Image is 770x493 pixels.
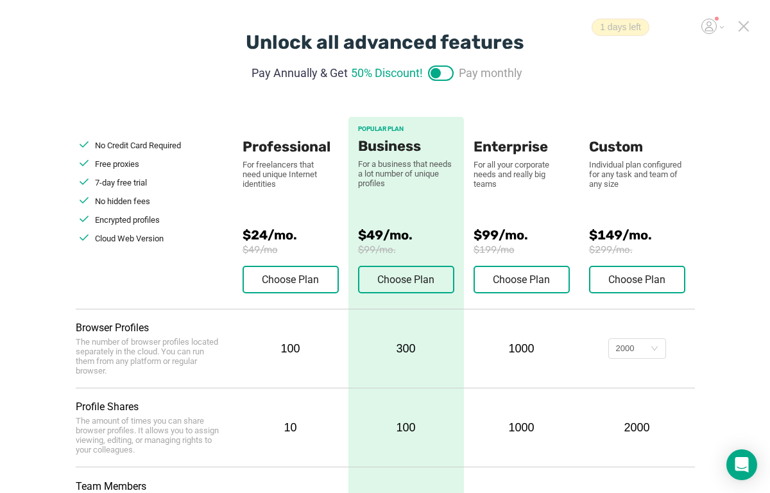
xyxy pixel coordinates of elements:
div: Team Members [76,480,243,492]
div: POPULAR PLAN [358,125,454,133]
div: 1000 [474,342,570,356]
button: Choose Plan [243,266,339,293]
div: Business [358,138,454,155]
div: Profile Shares [76,401,243,413]
span: $299/mo. [589,244,695,255]
div: Professional [243,117,339,155]
span: $99/mo. [474,227,589,243]
span: Free proxies [95,159,139,169]
div: For a business that needs a lot number of unique profiles [358,159,454,188]
div: The number of browser profiles located separately in the cloud. You can run them from any platfor... [76,337,223,376]
div: 300 [348,309,464,388]
span: No Credit Card Required [95,141,181,150]
div: Individual plan configured for any task and team of any size [589,160,685,189]
button: Choose Plan [474,266,570,293]
span: 7-day free trial [95,178,147,187]
div: 1000 [474,421,570,435]
div: 100 [348,388,464,467]
div: Custom [589,117,685,155]
div: 100 [243,342,339,356]
span: $49/mo. [358,227,454,243]
span: $49/mo [243,244,348,255]
span: Encrypted profiles [95,215,160,225]
span: Cloud Web Version [95,234,164,243]
span: No hidden fees [95,196,150,206]
div: 10 [243,421,339,435]
sup: 1 [715,17,719,21]
div: Open Intercom Messenger [726,449,757,480]
div: Enterprise [474,117,570,155]
span: 1 days left [592,19,649,36]
span: $199/mo [474,244,589,255]
span: $24/mo. [243,227,348,243]
span: 50% Discount! [351,64,423,82]
i: icon: down [651,345,658,354]
div: 2000 [616,339,635,358]
div: Unlock all advanced features [246,31,524,54]
span: Pay monthly [459,64,522,82]
span: $149/mo. [589,227,695,243]
div: Browser Profiles [76,322,243,334]
div: For freelancers that need unique Internet identities [243,160,326,189]
div: The amount of times you can share browser profiles. It allows you to assign viewing, editing, or ... [76,416,223,454]
span: Pay Annually & Get [252,64,348,82]
button: Choose Plan [358,266,454,293]
span: $99/mo. [358,244,454,255]
div: For all your corporate needs and really big teams [474,160,570,189]
button: Choose Plan [589,266,685,293]
div: 2000 [589,421,685,435]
